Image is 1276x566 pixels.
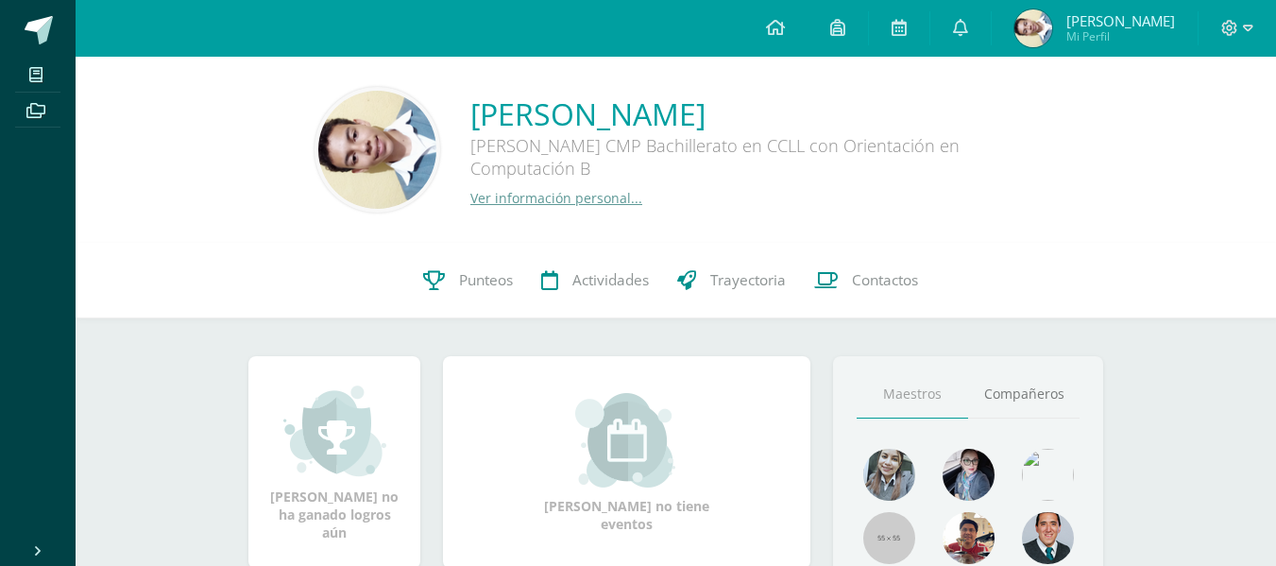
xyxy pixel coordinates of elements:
[943,449,995,501] img: b8baad08a0802a54ee139394226d2cf3.png
[409,243,527,318] a: Punteos
[857,370,968,419] a: Maestros
[968,370,1080,419] a: Compañeros
[1022,512,1074,564] img: eec80b72a0218df6e1b0c014193c2b59.png
[710,270,786,290] span: Trayectoria
[470,189,642,207] a: Ver información personal...
[800,243,932,318] a: Contactos
[1014,9,1052,47] img: 0e05097b68e5ed5f7dd6f9503ba2bd59.png
[470,134,1037,189] div: [PERSON_NAME] CMP Bachillerato en CCLL con Orientación en Computación B
[572,270,649,290] span: Actividades
[1066,11,1175,30] span: [PERSON_NAME]
[575,393,678,488] img: event_small.png
[459,270,513,290] span: Punteos
[533,393,722,533] div: [PERSON_NAME] no tiene eventos
[283,384,386,478] img: achievement_small.png
[527,243,663,318] a: Actividades
[943,512,995,564] img: 11152eb22ca3048aebc25a5ecf6973a7.png
[318,91,436,209] img: 89706c57ef2725daee2eab2f3f13e3ac.png
[852,270,918,290] span: Contactos
[863,512,915,564] img: 55x55
[663,243,800,318] a: Trayectoria
[1066,28,1175,44] span: Mi Perfil
[863,449,915,501] img: 45bd7986b8947ad7e5894cbc9b781108.png
[267,384,401,541] div: [PERSON_NAME] no ha ganado logros aún
[1022,449,1074,501] img: c25c8a4a46aeab7e345bf0f34826bacf.png
[470,94,1037,134] a: [PERSON_NAME]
